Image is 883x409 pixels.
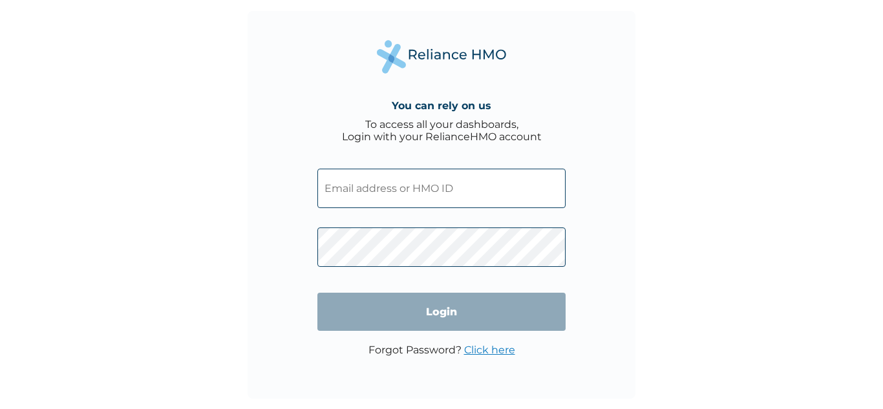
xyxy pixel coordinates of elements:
p: Forgot Password? [368,344,515,356]
h4: You can rely on us [392,100,491,112]
div: To access all your dashboards, Login with your RelianceHMO account [342,118,542,143]
a: Click here [464,344,515,356]
input: Login [317,293,566,331]
img: Reliance Health's Logo [377,40,506,73]
input: Email address or HMO ID [317,169,566,208]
